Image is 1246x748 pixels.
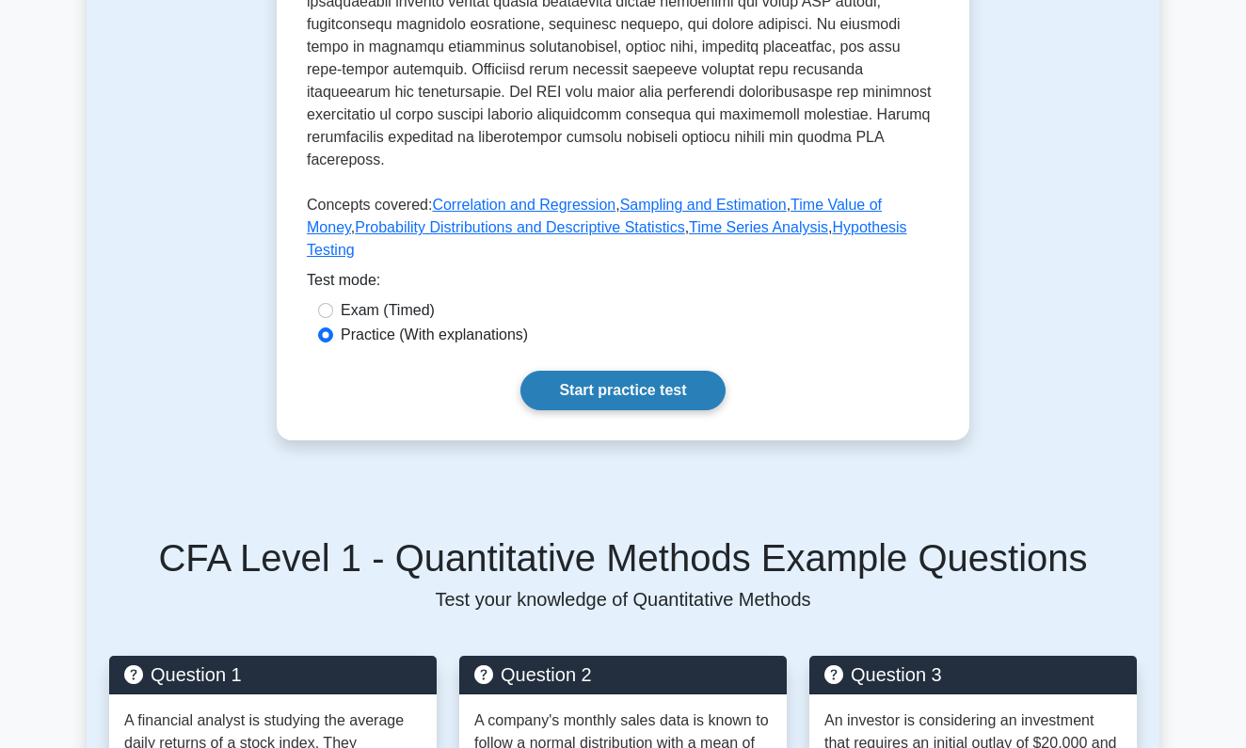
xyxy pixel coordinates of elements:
[474,663,772,686] h5: Question 2
[307,269,939,299] div: Test mode:
[124,663,422,686] h5: Question 1
[109,535,1137,581] h5: CFA Level 1 - Quantitative Methods Example Questions
[355,219,684,235] a: Probability Distributions and Descriptive Statistics
[109,588,1137,611] p: Test your knowledge of Quantitative Methods
[620,197,787,213] a: Sampling and Estimation
[520,371,725,410] a: Start practice test
[341,324,528,346] label: Practice (With explanations)
[341,299,435,322] label: Exam (Timed)
[432,197,615,213] a: Correlation and Regression
[824,663,1122,686] h5: Question 3
[689,219,828,235] a: Time Series Analysis
[307,194,939,269] p: Concepts covered: , , , , ,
